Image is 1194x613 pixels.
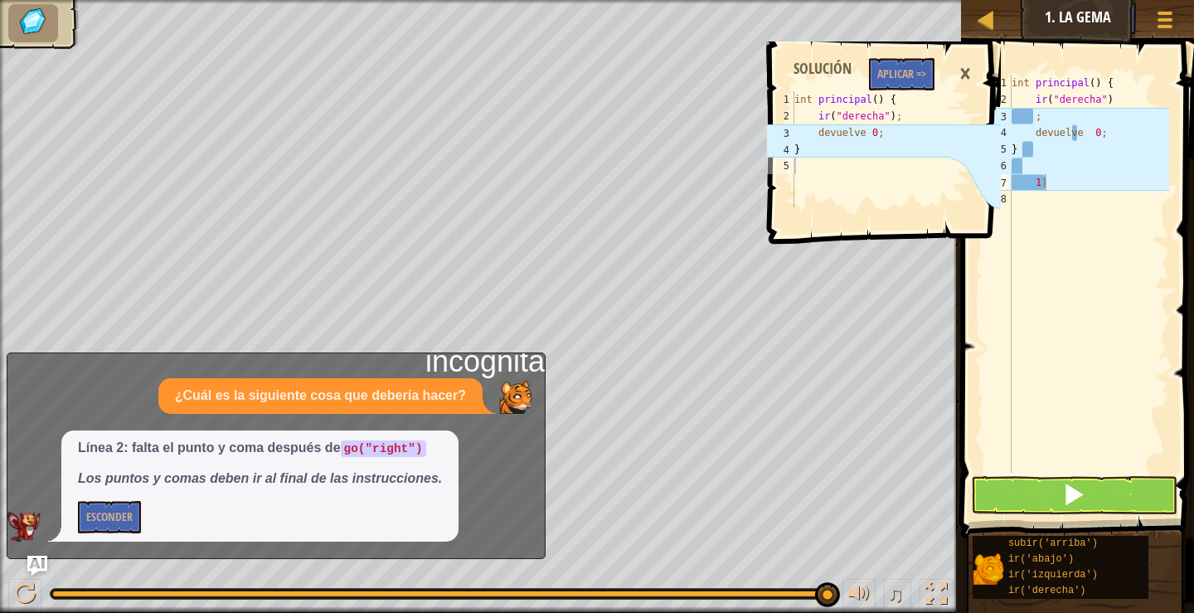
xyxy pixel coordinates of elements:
[175,388,466,402] font: ¿Cuál es la siguiente cosa que debería hacer?
[1008,585,1086,596] font: ir('derecha')
[1008,538,1098,549] font: subir('arriba')
[1001,178,1007,189] font: 7
[1008,569,1098,581] font: ir('izquierda')
[78,471,442,485] font: Los puntos y comas deben ir al final de las instrucciones.
[783,128,789,139] font: 3
[1001,127,1007,139] font: 4
[959,55,971,91] font: ×
[1001,94,1007,105] font: 2
[1001,77,1007,89] font: 1
[783,160,789,172] font: 5
[425,344,545,378] font: incógnita
[27,556,47,576] button: Pregúntale a la IA
[794,58,852,79] font: Solución
[1001,111,1007,123] font: 3
[869,58,934,90] button: Aplicar =>
[86,508,133,524] font: Esconder
[499,381,532,414] img: Jugador
[1001,144,1007,155] font: 5
[1001,160,1007,172] font: 6
[783,144,789,156] font: 4
[7,512,41,542] img: AI
[341,440,426,457] code: go("right")
[78,501,141,533] button: Esconder
[1144,3,1186,42] button: Mostrar menú del juego
[971,476,1177,514] button: Shift+Enter: Ejecutar código actual.
[8,4,58,42] li: Recoge las gemas.
[1036,9,1128,25] font: Pregúntale a la IA
[1028,3,1136,34] button: Pregúntale a la IA
[78,440,341,455] font: Línea 2: falta el punto y coma después de
[8,579,41,613] button: Ctrl + P: Play
[877,66,926,81] font: Aplicar =>
[1001,193,1007,205] font: 8
[783,110,789,122] font: 2
[783,94,789,105] font: 1
[1008,553,1074,565] font: ir('abajo')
